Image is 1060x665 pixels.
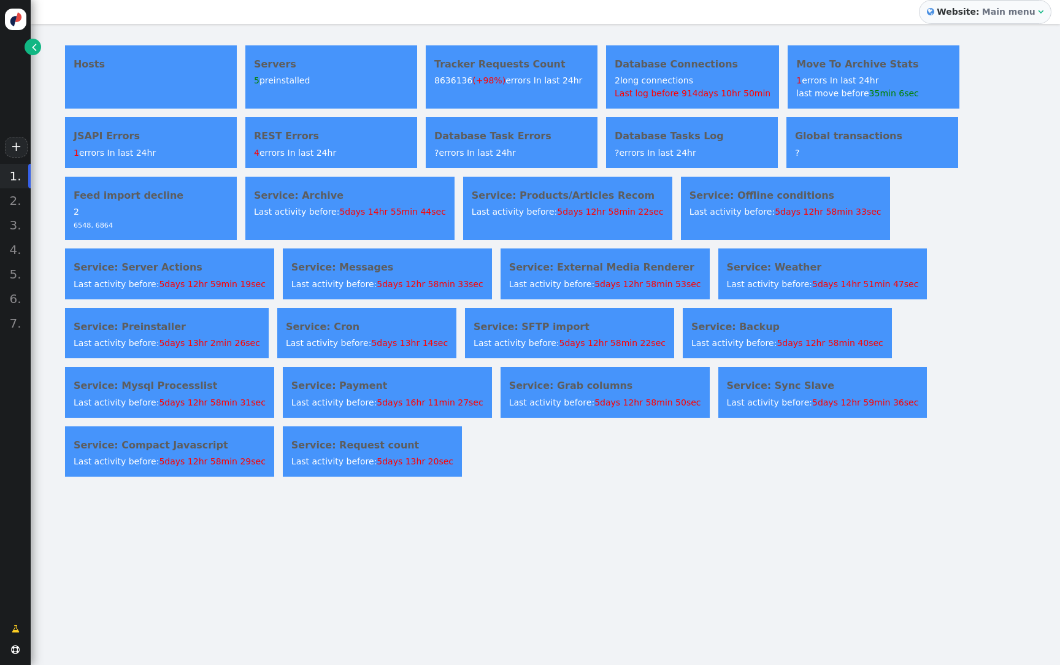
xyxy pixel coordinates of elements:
[254,74,409,87] div: preinstalled
[434,147,589,160] div: errors In last 24hr
[434,57,589,72] h4: Tracker Requests Count
[594,398,701,407] span: 5days 12hr 58min 50sec
[291,379,483,393] h4: Service: Payment
[615,147,769,160] div: errors In last 24hr
[74,396,266,409] div: Last activity before:
[509,396,701,409] div: Last activity before:
[74,221,113,229] span: 6548, 6864
[615,87,770,100] div: Last log before 914days 10hr 50min
[927,6,934,18] span: 
[254,147,409,160] div: errors In last 24hr
[691,337,883,350] div: Last activity before:
[3,618,28,640] a: 
[286,337,448,350] div: Last activity before:
[5,9,26,30] img: logo-icon.svg
[32,40,37,53] span: 
[812,279,918,289] span: 5days 14hr 51min 47sec
[594,279,701,289] span: 5days 12hr 58min 53sec
[74,320,260,334] h4: Service: Preinstaller
[727,396,919,409] div: Last activity before:
[472,75,505,85] span: (+98%)
[509,379,701,393] h4: Service: Grab columns
[727,278,919,291] div: Last activity before:
[74,260,266,275] h4: Service: Server Actions
[727,260,919,275] h4: Service: Weather
[795,148,799,158] span: ?
[934,6,982,18] b: Website:
[474,320,666,334] h4: Service: SFTP import
[286,320,448,334] h4: Service: Cron
[159,456,265,466] span: 5days 12hr 58min 29sec
[74,278,266,291] div: Last activity before:
[472,206,664,218] div: Last activity before:
[254,188,446,203] h4: Service: Archive
[74,379,266,393] h4: Service: Mysql Processlist
[795,129,950,144] h4: Global transactions
[689,188,881,203] h4: Service: Offline conditions
[339,207,445,217] span: 5days 14hr 55min 44sec
[159,279,265,289] span: 5days 12hr 59min 19sec
[869,88,919,98] span: 35min 6sec
[291,396,483,409] div: Last activity before:
[25,39,41,55] a: 
[377,398,483,407] span: 5days 16hr 11min 27sec
[371,338,448,348] span: 5days 13hr 14sec
[615,74,770,100] div: long connections
[254,57,409,72] h4: Servers
[689,206,881,218] div: Last activity before:
[11,645,20,654] span: 
[509,260,701,275] h4: Service: External Media Renderer
[12,623,20,636] span: 
[434,74,589,87] div: errors In last 24hr
[796,74,951,87] div: errors In last 24hr
[254,206,446,218] div: Last activity before:
[557,207,663,217] span: 5days 12hr 58min 22sec
[796,75,802,85] span: 1
[615,75,620,85] span: 2
[377,279,483,289] span: 5days 12hr 58min 33sec
[74,148,79,158] span: 1
[291,455,453,468] div: Last activity before:
[434,148,439,158] span: ?
[74,438,266,453] h4: Service: Compact Javascript
[615,57,770,72] h4: Database Connections
[254,129,409,144] h4: REST Errors
[727,379,919,393] h4: Service: Sync Slave
[254,148,259,158] span: 4
[291,278,483,291] div: Last activity before:
[159,398,265,407] span: 5days 12hr 58min 31sec
[775,207,881,217] span: 5days 12hr 58min 33sec
[74,207,79,217] span: 2
[291,438,453,453] h4: Service: Request count
[74,147,228,160] div: errors In last 24hr
[377,456,453,466] span: 5days 13hr 20sec
[5,137,27,158] a: +
[74,188,228,203] h4: Feed import decline
[1038,7,1043,16] span: 
[74,337,260,350] div: Last activity before:
[159,338,259,348] span: 5days 13hr 2min 26sec
[474,337,666,350] div: Last activity before:
[434,75,505,85] span: 8636136
[796,87,951,100] div: last move before
[982,7,1035,17] b: Main menu
[74,57,228,72] h4: Hosts
[291,260,483,275] h4: Service: Messages
[796,57,951,72] h4: Move To Archive Stats
[254,75,259,85] span: 5
[74,455,266,468] div: Last activity before:
[777,338,883,348] span: 5days 12hr 58min 40sec
[74,129,228,144] h4: JSAPI Errors
[472,188,664,203] h4: Service: Products/Articles Recom
[615,148,619,158] span: ?
[691,320,883,334] h4: Service: Backup
[812,398,918,407] span: 5days 12hr 59min 36sec
[615,129,769,144] h4: Database Tasks Log
[434,129,589,144] h4: Database Task Errors
[559,338,666,348] span: 5days 12hr 58min 22sec
[509,278,701,291] div: Last activity before:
